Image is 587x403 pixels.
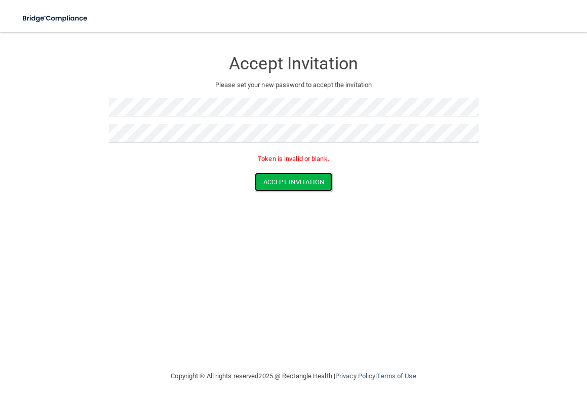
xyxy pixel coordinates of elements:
p: Please set your new password to accept the invitation [116,79,471,91]
h3: Accept Invitation [109,54,479,73]
a: Terms of Use [377,372,416,380]
div: Copyright © All rights reserved 2025 @ Rectangle Health | | [109,360,479,392]
img: bridge_compliance_login_screen.278c3ca4.svg [15,8,96,29]
p: Token is invalid or blank. [109,153,479,165]
a: Privacy Policy [335,372,375,380]
button: Accept Invitation [255,173,333,191]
